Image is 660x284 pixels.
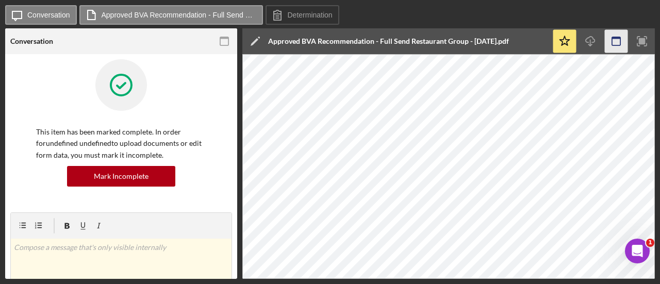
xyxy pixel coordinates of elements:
[646,239,654,247] span: 1
[625,239,650,263] iframe: Intercom live chat
[10,37,53,45] div: Conversation
[5,5,77,25] button: Conversation
[268,37,509,45] div: Approved BVA Recommendation - Full Send Restaurant Group - [DATE].pdf
[266,5,339,25] button: Determination
[79,5,263,25] button: Approved BVA Recommendation - Full Send Restaurant Group - [DATE].pdf
[94,166,148,187] div: Mark Incomplete
[102,11,256,19] label: Approved BVA Recommendation - Full Send Restaurant Group - [DATE].pdf
[36,126,206,161] p: This item has been marked complete. In order for undefined undefined to upload documents or edit ...
[67,166,175,187] button: Mark Incomplete
[288,11,333,19] label: Determination
[27,11,70,19] label: Conversation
